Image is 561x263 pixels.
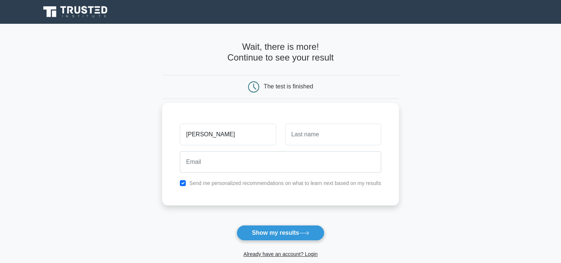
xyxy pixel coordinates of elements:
div: The test is finished [264,83,313,90]
a: Already have an account? Login [243,251,317,257]
h4: Wait, there is more! Continue to see your result [162,42,399,63]
label: Send me personalized recommendations on what to learn next based on my results [189,180,381,186]
input: Email [180,151,381,173]
input: First name [180,124,276,145]
button: Show my results [237,225,324,241]
input: Last name [285,124,381,145]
